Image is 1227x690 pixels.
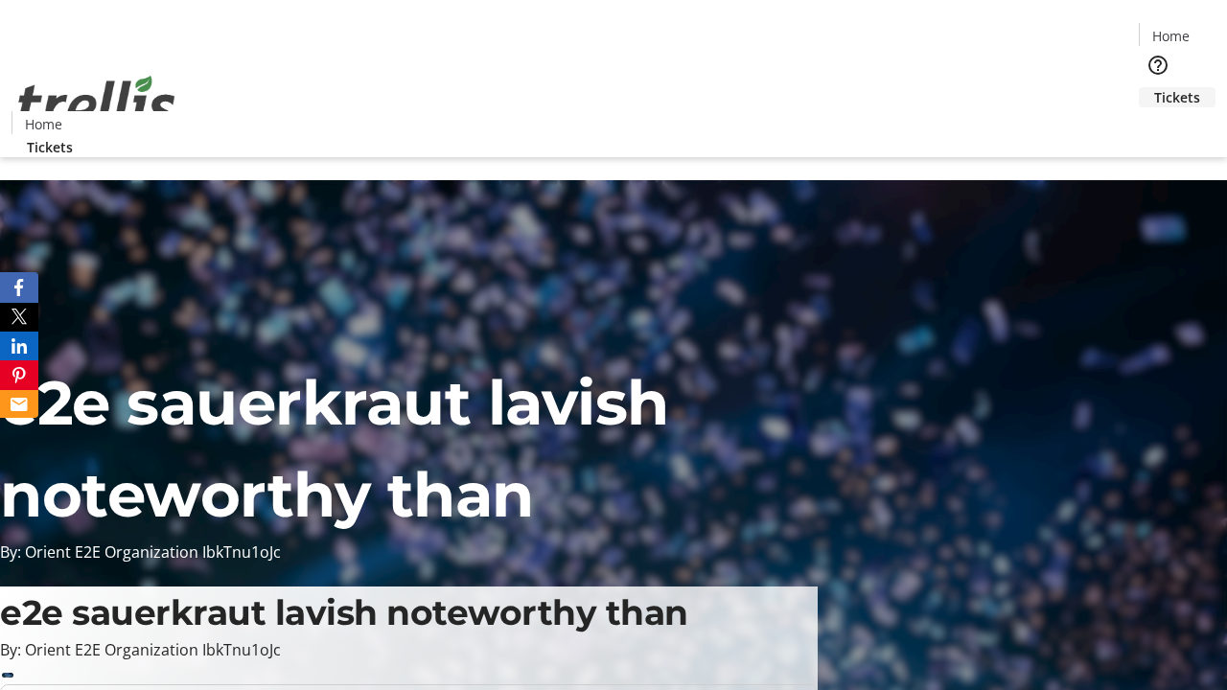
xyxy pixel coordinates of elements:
a: Home [12,114,74,134]
img: Orient E2E Organization IbkTnu1oJc's Logo [12,55,182,150]
span: Home [1152,26,1190,46]
a: Tickets [12,137,88,157]
span: Tickets [27,137,73,157]
span: Home [25,114,62,134]
a: Home [1140,26,1201,46]
button: Help [1139,46,1177,84]
a: Tickets [1139,87,1215,107]
span: Tickets [1154,87,1200,107]
button: Cart [1139,107,1177,146]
